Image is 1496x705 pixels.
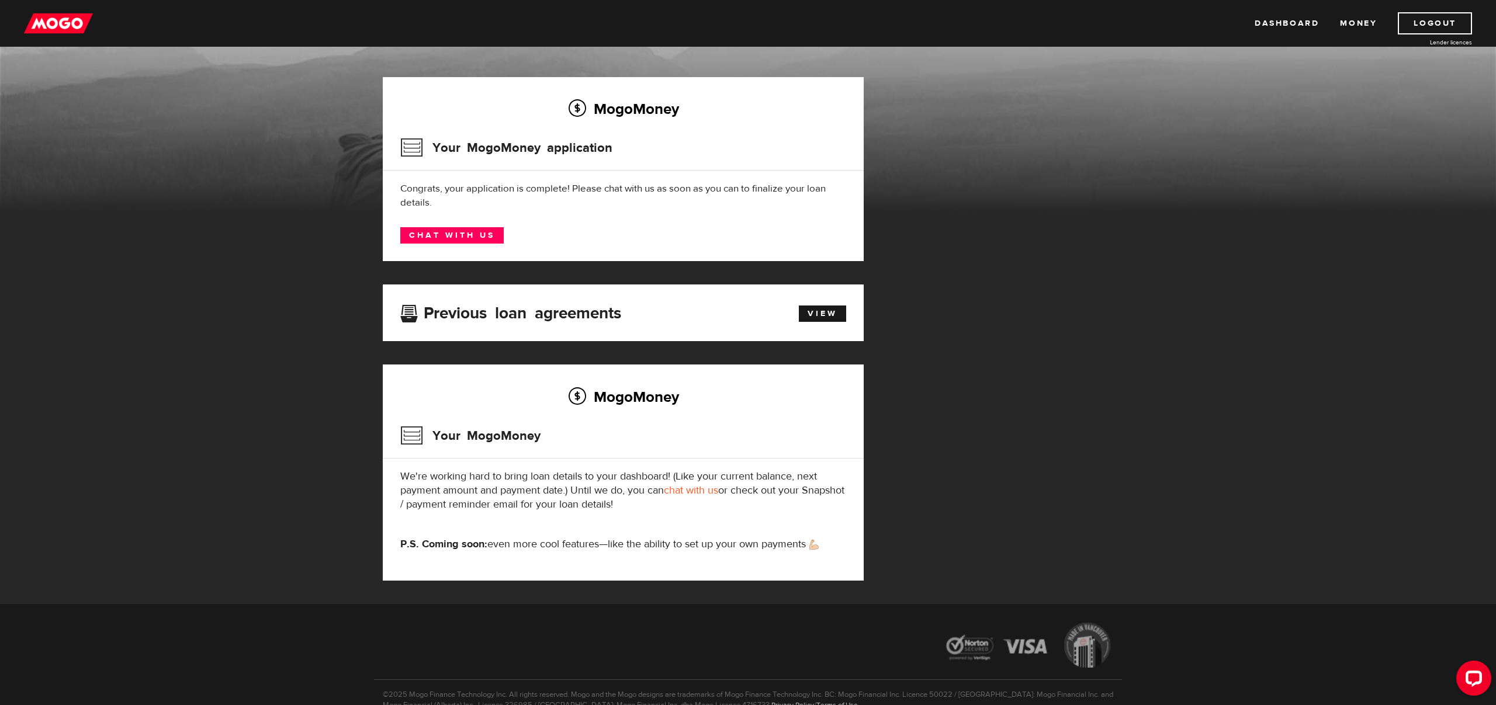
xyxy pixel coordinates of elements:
a: Dashboard [1255,12,1319,34]
p: even more cool features—like the ability to set up your own payments [400,537,846,551]
a: Logout [1398,12,1472,34]
a: Chat with us [400,227,504,244]
div: Congrats, your application is complete! Please chat with us as soon as you can to finalize your l... [400,182,846,210]
p: We're working hard to bring loan details to your dashboard! (Like your current balance, next paym... [400,470,846,512]
h3: Previous loan agreements [400,304,621,319]
h2: MogoMoney [400,384,846,409]
img: mogo_logo-11ee424be714fa7cbb0f0f49df9e16ec.png [24,12,93,34]
strong: P.S. Coming soon: [400,537,487,551]
iframe: LiveChat chat widget [1447,656,1496,705]
a: Money [1340,12,1377,34]
h1: MogoMoney [383,26,1113,51]
h3: Your MogoMoney application [400,133,612,163]
a: chat with us [664,484,718,497]
a: View [799,305,846,322]
img: strong arm emoji [809,540,819,550]
img: legal-icons-92a2ffecb4d32d839781d1b4e4802d7b.png [935,614,1122,680]
a: Lender licences [1384,38,1472,47]
h3: Your MogoMoney [400,421,541,451]
h2: MogoMoney [400,96,846,121]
